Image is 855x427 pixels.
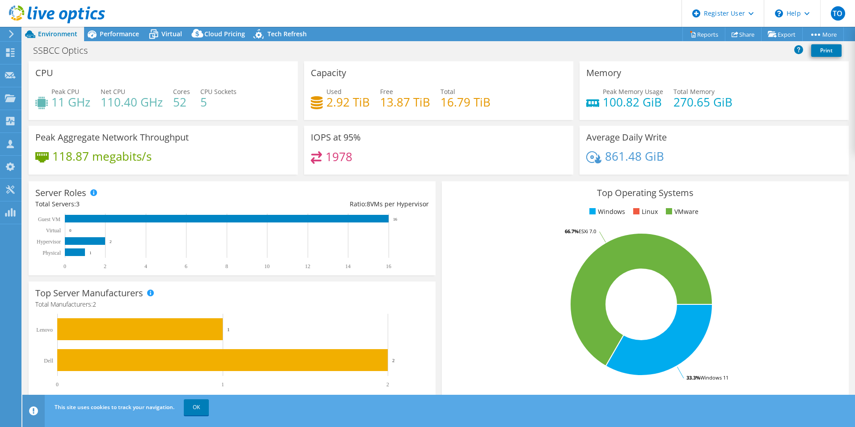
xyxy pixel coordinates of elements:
li: Linux [631,207,658,217]
span: Virtual [161,30,182,38]
text: Virtual [46,227,61,234]
text: 1 [227,327,230,332]
text: 4 [144,263,147,269]
text: Physical [42,250,61,256]
text: 2 [386,381,389,388]
h3: Top Server Manufacturers [35,288,143,298]
text: 0 [56,381,59,388]
a: More [802,27,844,41]
h3: CPU [35,68,53,78]
span: Tech Refresh [267,30,307,38]
a: Export [761,27,803,41]
span: Performance [100,30,139,38]
h3: Peak Aggregate Network Throughput [35,132,189,142]
h4: 52 [173,97,190,107]
span: Total Memory [673,87,715,96]
h4: 5 [200,97,237,107]
text: 0 [69,228,72,233]
text: 2 [392,358,395,363]
span: Used [326,87,342,96]
svg: \n [775,9,783,17]
span: 8 [367,200,370,208]
h1: SSBCC Optics [29,46,102,56]
text: 1 [221,381,224,388]
h3: IOPS at 95% [311,132,361,142]
h3: Memory [586,68,621,78]
span: Net CPU [101,87,125,96]
span: Free [380,87,393,96]
a: Share [725,27,762,41]
span: Cloud Pricing [204,30,245,38]
h4: 13.87 TiB [380,97,430,107]
a: Reports [682,27,725,41]
span: 3 [76,200,80,208]
tspan: 66.7% [565,228,579,235]
text: 6 [185,263,187,269]
h4: 110.40 GHz [101,97,163,107]
tspan: 33.3% [686,374,700,381]
h4: 11 GHz [51,97,90,107]
h3: Capacity [311,68,346,78]
h3: Top Operating Systems [449,188,842,198]
h3: Average Daily Write [586,132,667,142]
h4: 270.65 GiB [673,97,732,107]
h3: Server Roles [35,188,86,198]
h4: 16.79 TiB [440,97,491,107]
text: 14 [345,263,351,269]
span: CPU Sockets [200,87,237,96]
tspan: ESXi 7.0 [579,228,596,235]
h4: Total Manufacturers: [35,299,429,309]
text: 16 [386,263,391,269]
span: Cores [173,87,190,96]
text: 1 [89,251,92,255]
div: Total Servers: [35,199,232,209]
text: 2 [104,263,106,269]
span: This site uses cookies to track your navigation. [55,403,174,411]
text: 2 [110,239,112,244]
text: Guest VM [38,216,60,222]
h4: 100.82 GiB [603,97,663,107]
span: Environment [38,30,77,38]
span: 2 [93,300,96,308]
span: Total [440,87,455,96]
text: 10 [264,263,270,269]
span: TO [831,6,845,21]
text: Hypervisor [37,239,61,245]
div: Ratio: VMs per Hypervisor [232,199,429,209]
text: 0 [63,263,66,269]
text: Dell [44,358,53,364]
h4: 118.87 megabits/s [52,151,152,161]
h4: 861.48 GiB [605,151,664,161]
a: OK [184,399,209,415]
a: Print [811,44,842,57]
text: 16 [393,217,398,222]
h4: 1978 [326,152,352,162]
text: 12 [305,263,310,269]
span: Peak CPU [51,87,79,96]
span: Peak Memory Usage [603,87,663,96]
text: Lenovo [36,327,53,333]
h4: 2.92 TiB [326,97,370,107]
li: Windows [587,207,625,217]
tspan: Windows 11 [700,374,728,381]
text: 8 [225,263,228,269]
li: VMware [664,207,698,217]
